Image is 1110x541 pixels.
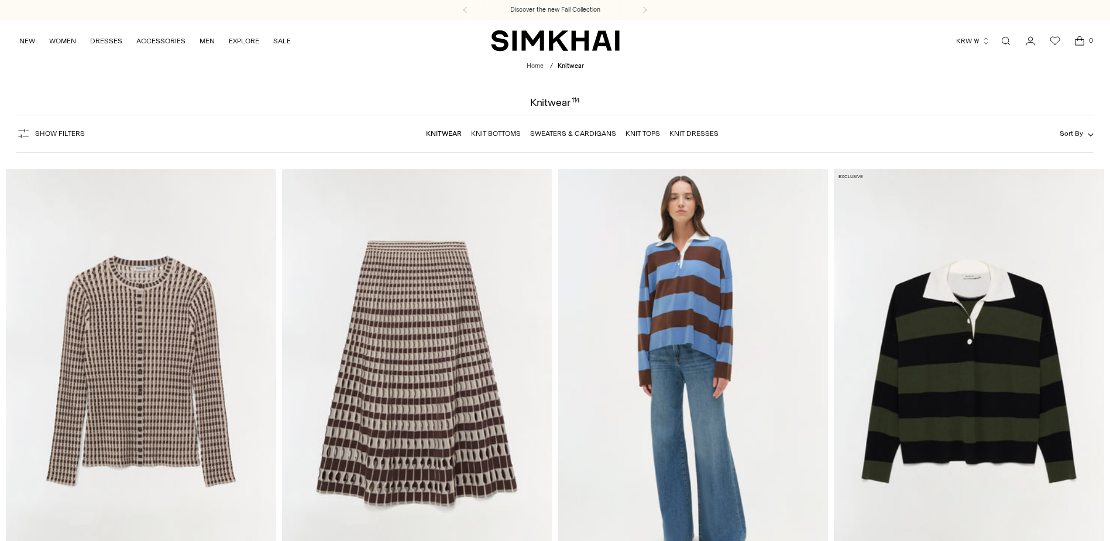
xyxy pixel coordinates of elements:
a: Sweaters & Cardigans [530,129,616,138]
span: 0 [1085,35,1096,46]
a: DRESSES [90,28,122,54]
a: Knit Bottoms [471,129,521,138]
button: Show Filters [16,124,85,143]
a: Wishlist [1043,29,1067,53]
div: 114 [572,97,580,108]
a: EXPLORE [229,28,259,54]
a: Open search modal [994,29,1018,53]
div: / [550,61,553,71]
nav: breadcrumbs [527,61,584,71]
a: Go to the account page [1019,29,1042,53]
a: Open cart modal [1068,29,1091,53]
button: KRW ₩ [956,28,990,54]
a: MEN [200,28,215,54]
nav: Linked collections [426,121,719,146]
a: WOMEN [49,28,76,54]
span: Knitwear [558,62,584,70]
a: SALE [273,28,291,54]
a: Knitwear [426,129,462,138]
a: Home [527,62,544,70]
a: ACCESSORIES [136,28,185,54]
span: Show Filters [35,129,85,138]
h1: Knitwear [530,97,580,108]
a: Knit Dresses [669,129,719,138]
a: Knit Tops [626,129,660,138]
a: SIMKHAI [491,29,620,52]
a: Discover the new Fall Collection [510,5,600,15]
a: NEW [19,28,35,54]
button: Sort By [1060,127,1094,140]
span: Sort By [1060,129,1083,138]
